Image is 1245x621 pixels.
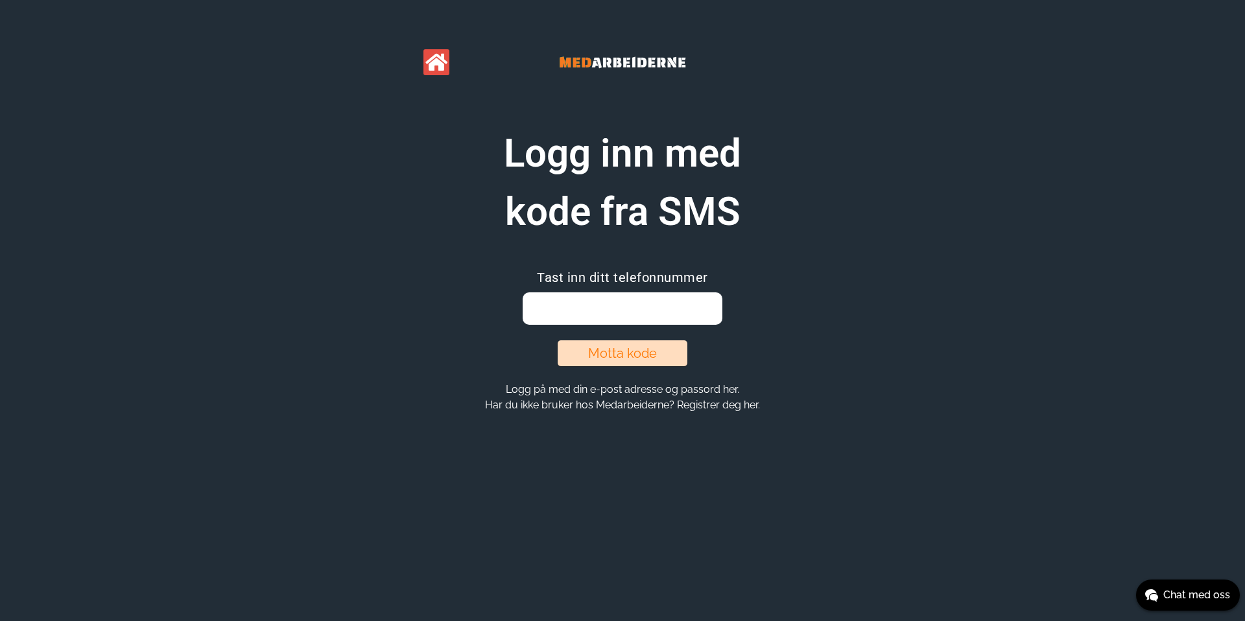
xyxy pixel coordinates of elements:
[558,340,687,366] button: Motta kode
[1163,587,1230,603] span: Chat med oss
[525,39,720,86] img: Banner
[1136,580,1240,611] button: Chat med oss
[460,124,785,241] h1: Logg inn med kode fra SMS
[502,382,743,396] button: Logg på med din e-post adresse og passord her.
[481,398,764,412] button: Har du ikke bruker hos Medarbeiderne? Registrer deg her.
[537,270,708,285] span: Tast inn ditt telefonnummer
